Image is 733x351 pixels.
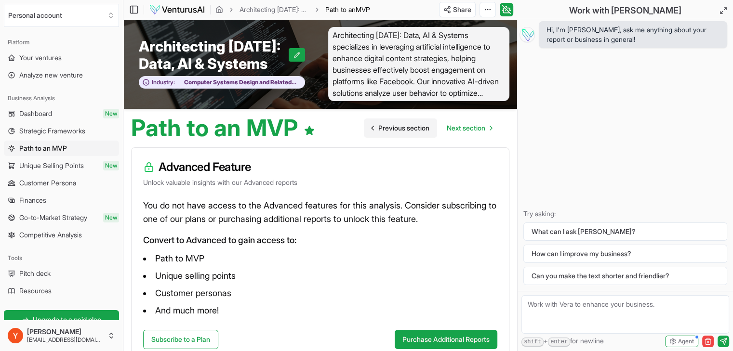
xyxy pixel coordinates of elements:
span: Upgrade to a paid plan [33,315,101,325]
p: Unlock valuable insights with our Advanced reports [143,178,497,187]
nav: breadcrumb [215,5,370,14]
h1: Path to an MVP [131,117,315,140]
h3: Advanced Feature [143,159,497,175]
div: Tools [4,250,119,266]
a: Go to next page [439,118,500,138]
button: How can I improve my business? [523,245,727,263]
h2: Work with [PERSON_NAME] [569,4,681,17]
span: Strategic Frameworks [19,126,85,136]
a: Go to previous page [364,118,437,138]
span: Architecting [DATE]: Data, AI & Systems [139,38,289,72]
span: Customer Persona [19,178,76,188]
a: Customer Persona [4,175,119,191]
a: Your ventures [4,50,119,65]
span: [EMAIL_ADDRESS][DOMAIN_NAME] [27,336,104,344]
span: Your ventures [19,53,62,63]
div: Platform [4,35,119,50]
span: Finances [19,195,46,205]
img: ACg8ocKyfq-5nzzO6AmBmHymgr3O10OHVV4WuZ1eemapfMLYbCNNBw=s96-c [8,328,23,343]
span: Path to an [325,5,356,13]
button: Purchase Additional Reports [395,330,497,349]
span: Architecting [DATE]: Data, AI & Systems specializes in leveraging artificial intelligence to enha... [328,27,510,101]
span: Previous section [378,123,429,133]
span: Analyze new venture [19,70,83,80]
span: Next section [447,123,485,133]
a: Architecting [DATE]: Data, AI & Systems [240,5,309,14]
kbd: enter [548,338,570,347]
span: Go-to-Market Strategy [19,213,87,222]
button: Agent [665,336,698,347]
button: Share [439,2,476,17]
a: Competitive Analysis [4,227,119,243]
span: Pitch deck [19,269,51,278]
span: Agent [678,338,694,345]
li: Unique selling points [143,268,497,284]
span: Path to anMVP [325,5,370,14]
span: Industry: [152,78,175,86]
a: Finances [4,193,119,208]
p: Convert to Advanced to gain access to: [143,234,497,247]
a: Unique Selling PointsNew [4,158,119,173]
button: Can you make the text shorter and friendlier? [523,267,727,285]
button: Select an organization [4,4,119,27]
span: Share [453,5,471,14]
span: + for newline [521,336,604,347]
a: Analyze new venture [4,67,119,83]
span: [PERSON_NAME] [27,327,104,336]
a: Path to an MVP [4,141,119,156]
p: Try asking: [523,209,727,219]
a: Pitch deck [4,266,119,281]
img: Vera [520,27,535,42]
a: Upgrade to a paid plan [4,310,119,329]
span: New [103,213,119,222]
span: Competitive Analysis [19,230,82,240]
img: logo [149,4,205,15]
li: Path to MVP [143,251,497,266]
button: Industry:Computer Systems Design and Related Services [139,76,305,89]
span: Path to an MVP [19,143,67,153]
div: Business Analysis [4,91,119,106]
button: What can I ask [PERSON_NAME]? [523,222,727,241]
a: Subscribe to a Plan [143,330,218,349]
span: New [103,109,119,118]
a: Strategic Frameworks [4,123,119,139]
span: Hi, I'm [PERSON_NAME], ask me anything about your report or business in general! [546,25,720,44]
a: Go-to-Market StrategyNew [4,210,119,225]
nav: pagination [364,118,500,138]
li: And much more! [143,303,497,318]
span: Resources [19,286,52,296]
span: Dashboard [19,109,52,118]
button: [PERSON_NAME][EMAIL_ADDRESS][DOMAIN_NAME] [4,324,119,347]
span: Unique Selling Points [19,161,84,170]
p: You do not have access to the Advanced features for this analysis. Consider subscribing to one of... [143,199,497,226]
span: Computer Systems Design and Related Services [175,78,300,86]
span: New [103,161,119,170]
kbd: shift [521,338,544,347]
li: Customer personas [143,286,497,301]
a: DashboardNew [4,106,119,121]
a: Resources [4,283,119,299]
